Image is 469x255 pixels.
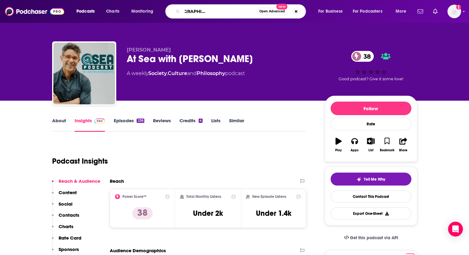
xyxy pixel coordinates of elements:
[350,235,398,240] span: Get this podcast via API
[331,207,411,219] button: Export One-Sheet
[415,6,426,17] a: Show notifications dropdown
[110,178,124,184] h2: Reach
[59,201,72,207] p: Social
[59,235,81,241] p: Rate Card
[127,47,171,53] span: [PERSON_NAME]
[52,178,100,190] button: Reach & Audience
[211,118,220,132] a: Lists
[127,6,161,16] button: open menu
[52,235,81,246] button: Rate Card
[331,118,411,130] div: Rate
[168,70,187,76] a: Culture
[335,148,342,152] div: Play
[59,190,77,195] p: Content
[52,190,77,201] button: Content
[357,51,374,62] span: 38
[53,43,115,104] img: At Sea with Justin McRoberts
[325,47,417,85] div: 38Good podcast? Give it some love!
[447,5,461,18] img: User Profile
[399,148,407,152] div: Share
[75,118,105,132] a: InsightsPodchaser Pro
[72,6,103,16] button: open menu
[52,224,73,235] button: Charts
[256,209,291,218] h3: Under 1.4k
[276,4,287,10] span: New
[187,70,197,76] span: and
[430,6,440,17] a: Show notifications dropdown
[447,5,461,18] span: Logged in as shcarlos
[318,7,343,16] span: For Business
[364,177,385,182] span: Tell Me Why
[59,212,79,218] p: Contacts
[94,119,105,123] img: Podchaser Pro
[314,6,350,16] button: open menu
[137,119,144,123] div: 236
[456,5,461,10] svg: Add a profile image
[380,148,394,152] div: Bookmark
[182,6,257,16] input: Search podcasts, credits, & more...
[52,157,108,166] h1: Podcast Insights
[59,246,79,252] p: Sponsors
[356,177,361,182] img: tell me why sparkle
[339,77,403,81] span: Good podcast? Give it some love!
[349,6,391,16] button: open menu
[52,212,79,224] button: Contacts
[339,230,403,245] a: Get this podcast via API
[391,6,414,16] button: open menu
[331,173,411,186] button: tell me why sparkleTell Me Why
[102,6,123,16] a: Charts
[447,5,461,18] button: Show profile menu
[171,4,312,19] div: Search podcasts, credits, & more...
[347,134,363,156] button: Apps
[153,118,171,132] a: Reviews
[448,222,463,236] div: Open Intercom Messenger
[59,224,73,229] p: Charts
[132,207,153,219] p: 38
[257,8,288,15] button: Open AdvancedNew
[368,148,373,152] div: List
[379,134,395,156] button: Bookmark
[351,51,374,62] a: 38
[76,7,95,16] span: Podcasts
[52,118,66,132] a: About
[52,201,72,212] button: Social
[259,10,285,13] span: Open Advanced
[193,209,223,218] h3: Under 2k
[113,118,144,132] a: Episodes236
[148,70,167,76] a: Society
[331,190,411,203] a: Contact This Podcast
[131,7,153,16] span: Monitoring
[122,194,146,199] h2: Power Score™
[186,194,221,199] h2: Total Monthly Listens
[353,7,382,16] span: For Podcasters
[351,148,359,152] div: Apps
[167,70,168,76] span: ,
[197,70,225,76] a: Philosophy
[363,134,379,156] button: List
[5,6,64,17] img: Podchaser - Follow, Share and Rate Podcasts
[331,134,347,156] button: Play
[395,134,411,156] button: Share
[331,102,411,115] button: Follow
[179,118,203,132] a: Credits4
[106,7,119,16] span: Charts
[59,178,100,184] p: Reach & Audience
[252,194,286,199] h2: New Episode Listens
[127,70,245,77] div: A weekly podcast
[396,7,406,16] span: More
[229,118,244,132] a: Similar
[110,248,166,253] h2: Audience Demographics
[199,119,203,123] div: 4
